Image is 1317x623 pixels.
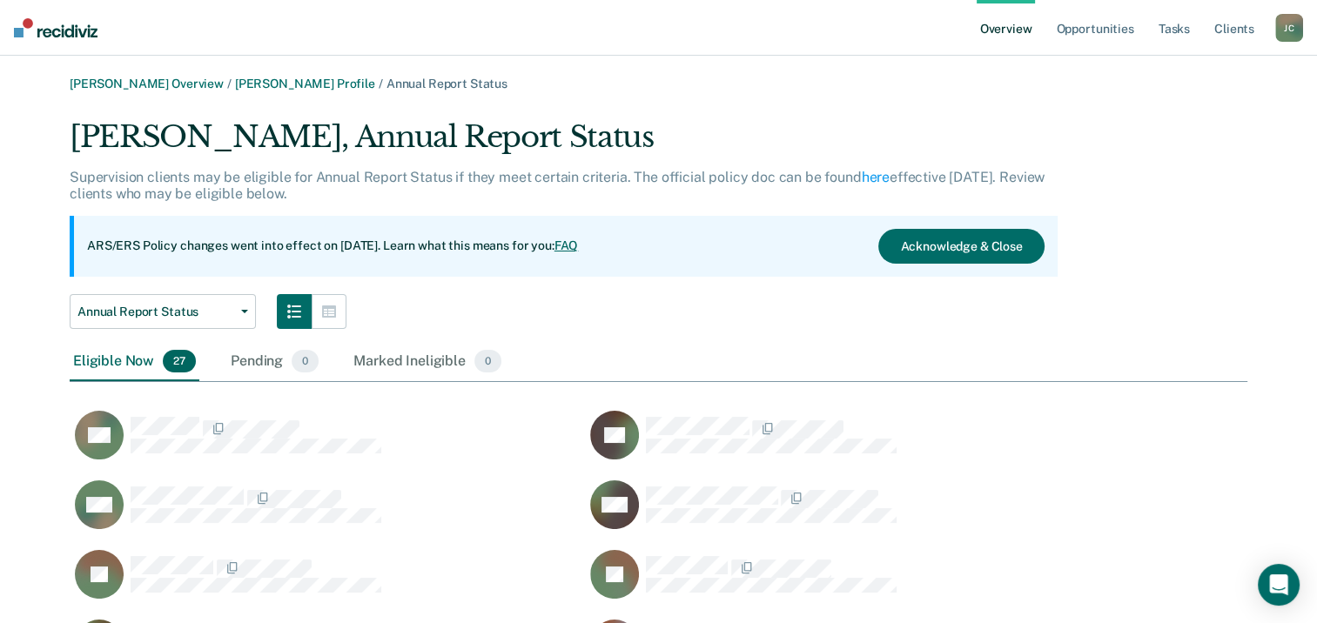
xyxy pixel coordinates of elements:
span: 27 [163,350,196,372]
a: here [862,169,890,185]
span: / [224,77,235,90]
div: CaseloadOpportunityCell-01470532 [70,410,585,479]
span: 0 [292,350,319,372]
p: ARS/ERS Policy changes went into effect on [DATE]. Learn what this means for you: [87,238,578,255]
button: JC [1275,14,1303,42]
span: Annual Report Status [77,305,234,319]
img: Recidiviz [14,18,97,37]
button: Acknowledge & Close [878,229,1044,264]
a: [PERSON_NAME] Overview [70,77,224,90]
div: CaseloadOpportunityCell-01605491 [70,479,585,549]
div: [PERSON_NAME], Annual Report Status [70,119,1058,169]
span: 0 [474,350,501,372]
div: Eligible Now27 [70,343,199,381]
a: [PERSON_NAME] Profile [235,77,375,90]
div: CaseloadOpportunityCell-01707057 [70,549,585,619]
div: Marked Ineligible0 [350,343,505,381]
div: CaseloadOpportunityCell-02542547 [585,549,1100,619]
div: CaseloadOpportunityCell-01565101 [585,410,1100,479]
div: CaseloadOpportunityCell-01692369 [585,479,1100,549]
span: Annual Report Status [386,77,507,90]
p: Supervision clients may be eligible for Annual Report Status if they meet certain criteria. The o... [70,169,1045,202]
button: Annual Report Status [70,294,256,329]
div: Pending0 [227,343,322,381]
div: J C [1275,14,1303,42]
div: Open Intercom Messenger [1258,564,1300,606]
a: FAQ [554,238,579,252]
span: / [375,77,386,90]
